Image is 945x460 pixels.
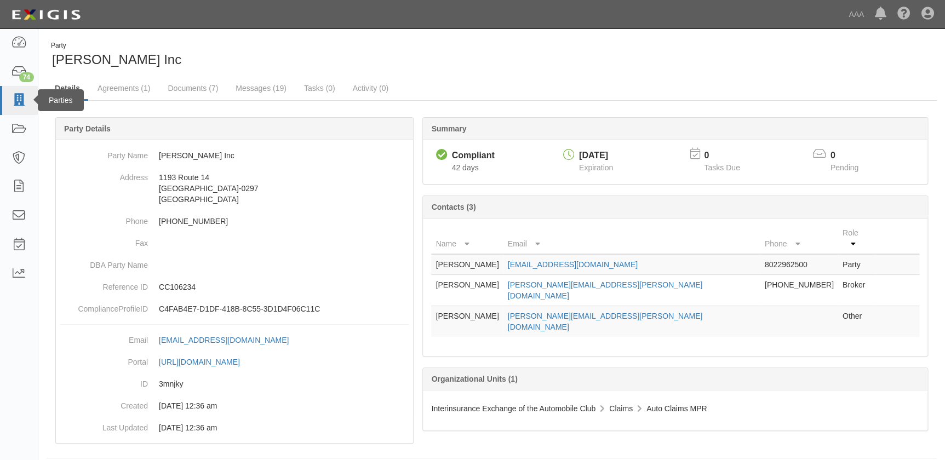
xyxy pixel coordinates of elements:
b: Party Details [64,124,111,133]
th: Email [503,223,760,254]
img: logo-5460c22ac91f19d4615b14bd174203de0afe785f0fc80cf4dbbc73dc1793850b.png [8,5,84,25]
dt: Party Name [60,145,148,161]
dt: Phone [60,210,148,227]
dt: Email [60,329,148,346]
a: [URL][DOMAIN_NAME] [159,358,252,366]
i: Help Center - Complianz [897,8,910,21]
dt: ID [60,373,148,389]
b: Organizational Units (1) [431,375,517,383]
span: Tasks Due [704,163,740,172]
dt: ComplianceProfileID [60,298,148,314]
th: Role [838,223,875,254]
span: Auto Claims MPR [646,404,707,413]
dt: Last Updated [60,417,148,433]
td: [PERSON_NAME] [431,306,503,337]
a: Messages (19) [227,77,295,99]
td: Broker [838,275,875,306]
div: Compliant [451,150,494,162]
td: [PHONE_NUMBER] [760,275,838,306]
td: 8022962500 [760,254,838,275]
dt: Created [60,395,148,411]
p: 0 [831,150,872,162]
span: Expiration [579,163,613,172]
a: Activity (0) [345,77,397,99]
p: CC106234 [159,281,409,292]
th: Phone [760,223,838,254]
a: Details [47,77,88,101]
dt: Reference ID [60,276,148,292]
a: [PERSON_NAME][EMAIL_ADDRESS][PERSON_NAME][DOMAIN_NAME] [508,312,703,331]
a: Agreements (1) [89,77,158,99]
dd: 3mnjky [60,373,409,395]
th: Name [431,223,503,254]
dd: 1193 Route 14 [GEOGRAPHIC_DATA]-0297 [GEOGRAPHIC_DATA] [60,166,409,210]
dt: DBA Party Name [60,254,148,271]
a: Documents (7) [159,77,226,99]
span: Claims [609,404,633,413]
b: Summary [431,124,466,133]
dd: 03/10/2023 12:36 am [60,417,409,439]
p: C4FAB4E7-D1DF-418B-8C55-3D1D4F06C11C [159,303,409,314]
td: [PERSON_NAME] [431,275,503,306]
td: Other [838,306,875,337]
dt: Portal [60,351,148,367]
p: 0 [704,150,753,162]
div: [EMAIL_ADDRESS][DOMAIN_NAME] [159,335,289,346]
span: Since 08/11/2025 [451,163,478,172]
span: [PERSON_NAME] Inc [52,52,181,67]
a: [PERSON_NAME][EMAIL_ADDRESS][PERSON_NAME][DOMAIN_NAME] [508,280,703,300]
a: AAA [843,3,869,25]
b: Contacts (3) [431,203,476,211]
dt: Fax [60,232,148,249]
div: Party [51,41,181,50]
a: [EMAIL_ADDRESS][DOMAIN_NAME] [159,336,301,344]
a: Tasks (0) [296,77,343,99]
span: Pending [831,163,858,172]
span: Interinsurance Exchange of the Automobile Club [431,404,595,413]
dd: [PERSON_NAME] Inc [60,145,409,166]
i: Compliant [436,150,447,161]
div: 74 [19,72,34,82]
dd: 03/10/2023 12:36 am [60,395,409,417]
td: Party [838,254,875,275]
dd: [PHONE_NUMBER] [60,210,409,232]
div: Parties [38,89,84,111]
div: J.A.S. Inc [47,41,484,69]
a: [EMAIL_ADDRESS][DOMAIN_NAME] [508,260,638,269]
dt: Address [60,166,148,183]
div: [DATE] [579,150,613,162]
td: [PERSON_NAME] [431,254,503,275]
